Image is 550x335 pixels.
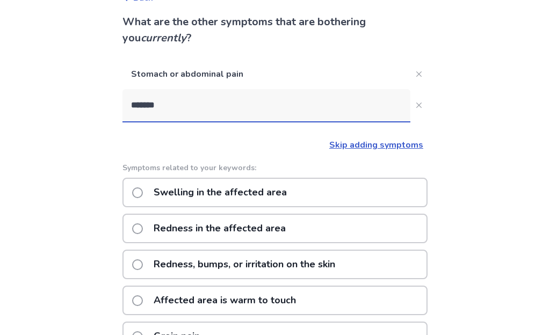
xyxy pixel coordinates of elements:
p: Symptoms related to your keywords: [122,163,428,174]
i: currently [141,31,186,46]
p: Redness in the affected area [147,215,292,243]
p: What are the other symptoms that are bothering you ? [122,14,428,47]
p: Stomach or abdominal pain [122,60,410,90]
a: Skip adding symptoms [329,140,423,151]
p: Affected area is warm to touch [147,287,302,315]
p: Swelling in the affected area [147,179,293,207]
button: Close [410,66,428,83]
button: Close [410,97,428,114]
p: Redness, bumps, or irritation on the skin [147,251,342,279]
input: Close [122,90,410,122]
